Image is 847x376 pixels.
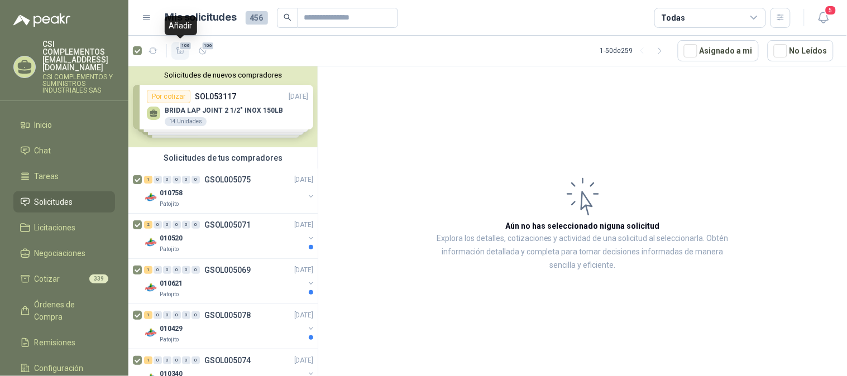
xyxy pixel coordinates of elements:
[294,355,313,366] p: [DATE]
[246,11,268,25] span: 456
[35,144,51,157] span: Chat
[182,356,190,364] div: 0
[204,221,251,229] p: GSOL005071
[179,41,192,50] span: 106
[13,217,115,238] a: Licitaciones
[160,233,183,244] p: 010520
[173,356,181,364] div: 0
[173,311,181,319] div: 0
[144,221,152,229] div: 2
[35,247,86,259] span: Negociaciones
[144,281,157,295] img: Company Logo
[182,311,190,319] div: 0
[182,176,190,184] div: 0
[35,362,84,374] span: Configuración
[89,274,108,283] span: 339
[35,298,104,323] span: Órdenes de Compra
[173,176,181,184] div: 0
[144,311,152,319] div: 1
[144,326,157,340] img: Company Logo
[678,40,759,61] button: Asignado a mi
[192,311,200,319] div: 0
[813,8,834,28] button: 5
[192,221,200,229] div: 0
[35,221,76,234] span: Licitaciones
[173,266,181,274] div: 0
[284,13,291,21] span: search
[825,5,837,16] span: 5
[154,176,162,184] div: 0
[201,41,214,50] span: 106
[192,356,200,364] div: 0
[294,265,313,276] p: [DATE]
[160,324,183,334] p: 010429
[35,196,73,208] span: Solicitudes
[204,266,251,274] p: GSOL005069
[144,191,157,204] img: Company Logo
[144,176,152,184] div: 1
[160,188,183,199] p: 010758
[194,42,212,60] button: 106
[13,268,115,290] a: Cotizar339
[42,74,115,94] p: CSI COMPLEMENTOS Y SUMINISTROS INDUSTRIALES SAS
[160,278,183,289] p: 010621
[430,232,735,272] p: Explora los detalles, cotizaciones y actividad de una solicitud al seleccionarla. Obtén informaci...
[160,290,179,299] p: Patojito
[662,12,685,24] div: Todas
[163,356,171,364] div: 0
[13,114,115,136] a: Inicio
[204,176,251,184] p: GSOL005075
[173,221,181,229] div: 0
[182,266,190,274] div: 0
[154,266,162,274] div: 0
[163,266,171,274] div: 0
[163,176,171,184] div: 0
[294,310,313,321] p: [DATE]
[600,42,669,60] div: 1 - 50 de 259
[192,266,200,274] div: 0
[144,266,152,274] div: 1
[144,218,315,254] a: 2 0 0 0 0 0 GSOL005071[DATE] Company Logo010520Patojito
[144,236,157,249] img: Company Logo
[42,40,115,71] p: CSI COMPLEMENTOS [EMAIL_ADDRESS][DOMAIN_NAME]
[13,140,115,161] a: Chat
[160,200,179,209] p: Patojito
[182,221,190,229] div: 0
[13,332,115,353] a: Remisiones
[506,220,660,232] h3: Aún no has seleccionado niguna solicitud
[171,42,189,60] button: 106
[13,243,115,264] a: Negociaciones
[165,16,197,35] div: Añadir
[13,166,115,187] a: Tareas
[144,263,315,299] a: 1 0 0 0 0 0 GSOL005069[DATE] Company Logo010621Patojito
[294,220,313,230] p: [DATE]
[13,294,115,327] a: Órdenes de Compra
[154,356,162,364] div: 0
[154,221,162,229] div: 0
[35,119,52,131] span: Inicio
[144,356,152,364] div: 1
[128,147,318,168] div: Solicitudes de tus compradores
[133,71,313,79] button: Solicitudes de nuevos compradores
[160,245,179,254] p: Patojito
[204,356,251,364] p: GSOL005074
[128,66,318,147] div: Solicitudes de nuevos compradoresPor cotizarSOL053117[DATE] BRIDA LAP JOINT 2 1/2" INOX 150LB14 U...
[294,175,313,185] p: [DATE]
[35,336,76,349] span: Remisiones
[35,273,60,285] span: Cotizar
[144,173,315,209] a: 1 0 0 0 0 0 GSOL005075[DATE] Company Logo010758Patojito
[13,13,70,27] img: Logo peakr
[13,191,115,213] a: Solicitudes
[192,176,200,184] div: 0
[144,308,315,344] a: 1 0 0 0 0 0 GSOL005078[DATE] Company Logo010429Patojito
[204,311,251,319] p: GSOL005078
[35,170,59,182] span: Tareas
[165,9,237,26] h1: Mis solicitudes
[154,311,162,319] div: 0
[163,221,171,229] div: 0
[163,311,171,319] div: 0
[160,335,179,344] p: Patojito
[768,40,834,61] button: No Leídos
